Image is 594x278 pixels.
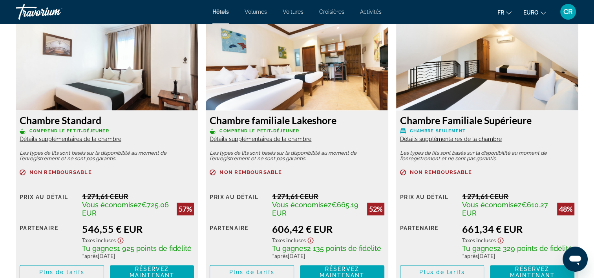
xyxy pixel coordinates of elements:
[400,114,532,126] font: Chambre Familiale Supérieure
[177,203,194,215] div: 57%
[563,8,573,16] span: CR
[462,201,521,209] span: Vous économisez
[274,252,305,259] font: [DATE]
[206,12,388,110] img: Chambre familiale Lakeshore
[272,223,333,235] font: 606,42 € EUR
[319,9,344,15] a: Croisières
[20,114,101,126] font: Chambre Standard
[272,201,358,217] span: €665.19 EUR
[497,7,512,18] button: Changer la langue
[462,223,523,235] font: 661,34 € EUR
[210,136,311,142] span: Détails supplémentaires de la chambre
[116,235,125,244] button: Afficher l’avis de non-responsabilité sur les taxes et les frais
[84,252,98,259] span: après
[464,252,495,259] font: [DATE]
[307,244,381,252] span: 2 135 points de fidélité
[245,9,267,15] a: Volumes
[272,192,384,201] div: 1 271,61 € EUR
[210,223,266,259] div: Partenaire
[419,269,464,275] span: Plus de tarifs
[210,192,266,217] div: Prix au détail
[462,237,496,243] span: Taxes incluses
[497,244,572,252] span: 2 329 points de fidélité
[16,12,198,110] img: Chambre Standard
[496,235,505,244] button: Afficher l’avis de non-responsabilité sur les taxes et les frais
[210,114,336,126] font: Chambre familiale Lakeshore
[210,150,384,161] p: Les types de lits sont basés sur la disponibilité au moment de l’enregistrement et ne sont pas ga...
[557,203,574,215] div: 48%
[82,201,141,209] span: Vous économisez
[462,201,548,217] span: €610.27 EUR
[462,192,574,201] div: 1 271,61 € EUR
[367,203,384,215] div: 52%
[410,170,472,175] span: Non remboursable
[306,235,315,244] button: Afficher l’avis de non-responsabilité sur les taxes et les frais
[464,252,478,259] span: après
[16,2,94,22] a: Travorium
[497,9,504,16] span: Fr
[272,244,307,252] span: Tu gagnes
[212,9,229,15] a: Hôtels
[29,170,92,175] span: Non remboursable
[400,136,502,142] span: Détails supplémentaires de la chambre
[82,192,194,201] div: 1 271,61 € EUR
[523,7,546,18] button: Changer de devise
[117,244,192,252] span: 1 925 points de fidélité
[558,4,578,20] button: Menu utilisateur
[20,223,76,259] div: Partenaire
[283,9,303,15] a: Voitures
[563,247,588,272] iframe: Bouton de lancement de la fenêtre de messagerie
[400,223,457,259] div: Partenaire
[462,244,497,252] span: Tu gagnes
[20,150,194,161] p: Les types de lits sont basés sur la disponibilité au moment de l’enregistrement et ne sont pas ga...
[20,136,121,142] span: Détails supplémentaires de la chambre
[82,223,143,235] font: 546,55 € EUR
[274,252,288,259] span: après
[82,237,116,243] span: Taxes incluses
[272,237,306,243] span: Taxes incluses
[20,192,76,217] div: Prix au détail
[219,170,282,175] span: Non remboursable
[272,201,331,209] span: Vous économisez
[82,201,169,217] span: €725.06 EUR
[39,269,84,275] span: Plus de tarifs
[84,252,115,259] font: [DATE]
[29,128,109,134] span: Comprend le petit-déjeuner
[229,269,274,275] span: Plus de tarifs
[400,192,457,217] div: Prix au détail
[82,244,117,252] span: Tu gagnes
[523,9,539,16] span: EURO
[400,150,574,161] p: Les types de lits sont basés sur la disponibilité au moment de l’enregistrement et ne sont pas ga...
[360,9,382,15] a: Activités
[219,128,299,134] span: Comprend le petit-déjeuner
[396,12,578,110] img: Chambre Familiale Supérieure
[410,128,466,134] span: Chambre seulement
